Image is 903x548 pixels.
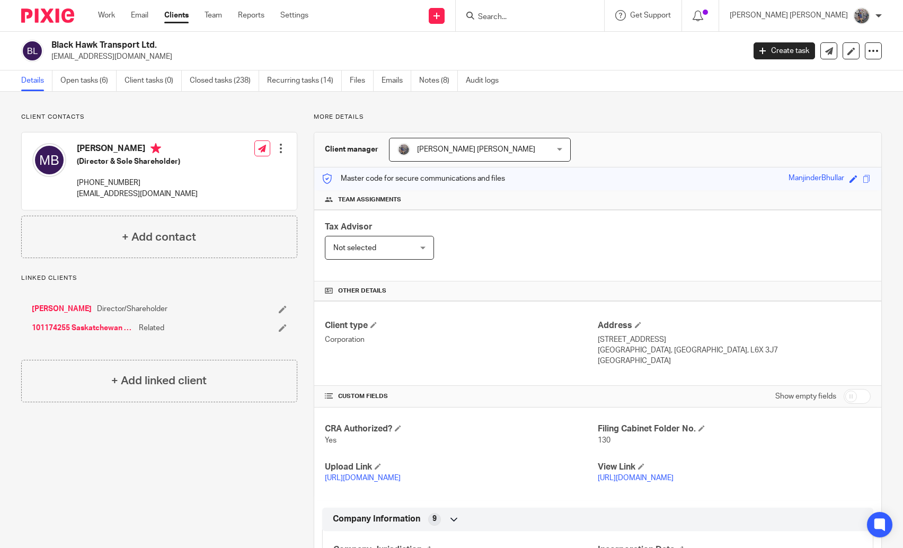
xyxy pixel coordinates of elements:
[789,173,844,185] div: ManjinderBhullar
[325,474,401,482] a: [URL][DOMAIN_NAME]
[382,70,411,91] a: Emails
[32,323,134,333] a: 101174255 Saskatchewan Ltd.
[164,10,189,21] a: Clients
[325,144,378,155] h3: Client manager
[325,392,598,401] h4: CUSTOM FIELDS
[333,514,420,525] span: Company Information
[322,173,505,184] p: Master code for secure communications and files
[466,70,507,91] a: Audit logs
[205,10,222,21] a: Team
[77,178,198,188] p: [PHONE_NUMBER]
[598,474,674,482] a: [URL][DOMAIN_NAME]
[853,7,870,24] img: 20160912_191538.jpg
[333,244,376,252] span: Not selected
[730,10,848,21] p: [PERSON_NAME] [PERSON_NAME]
[97,304,167,314] span: Director/Shareholder
[77,156,198,167] h5: (Director & Sole Shareholder)
[122,229,196,245] h4: + Add contact
[598,437,610,444] span: 130
[21,40,43,62] img: svg%3E
[598,462,871,473] h4: View Link
[32,143,66,177] img: svg%3E
[598,334,871,345] p: [STREET_ADDRESS]
[338,287,386,295] span: Other details
[325,423,598,435] h4: CRA Authorized?
[238,10,264,21] a: Reports
[131,10,148,21] a: Email
[477,13,572,22] input: Search
[280,10,308,21] a: Settings
[267,70,342,91] a: Recurring tasks (14)
[314,113,882,121] p: More details
[417,146,535,153] span: [PERSON_NAME] [PERSON_NAME]
[21,8,74,23] img: Pixie
[325,320,598,331] h4: Client type
[325,223,373,231] span: Tax Advisor
[598,345,871,356] p: [GEOGRAPHIC_DATA], [GEOGRAPHIC_DATA], L6X 3J7
[754,42,815,59] a: Create task
[111,373,207,389] h4: + Add linked client
[338,196,401,204] span: Team assignments
[419,70,458,91] a: Notes (8)
[21,274,297,282] p: Linked clients
[77,189,198,199] p: [EMAIL_ADDRESS][DOMAIN_NAME]
[325,334,598,345] p: Corporation
[190,70,259,91] a: Closed tasks (238)
[775,391,836,402] label: Show empty fields
[21,70,52,91] a: Details
[150,143,161,154] i: Primary
[51,40,600,51] h2: Black Hawk Transport Ltd.
[598,356,871,366] p: [GEOGRAPHIC_DATA]
[98,10,115,21] a: Work
[598,423,871,435] h4: Filing Cabinet Folder No.
[325,437,337,444] span: Yes
[139,323,164,333] span: Related
[630,12,671,19] span: Get Support
[325,462,598,473] h4: Upload Link
[51,51,738,62] p: [EMAIL_ADDRESS][DOMAIN_NAME]
[60,70,117,91] a: Open tasks (6)
[77,143,198,156] h4: [PERSON_NAME]
[350,70,374,91] a: Files
[397,143,410,156] img: 20160912_191538.jpg
[32,304,92,314] a: [PERSON_NAME]
[125,70,182,91] a: Client tasks (0)
[432,514,437,524] span: 9
[598,320,871,331] h4: Address
[21,113,297,121] p: Client contacts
